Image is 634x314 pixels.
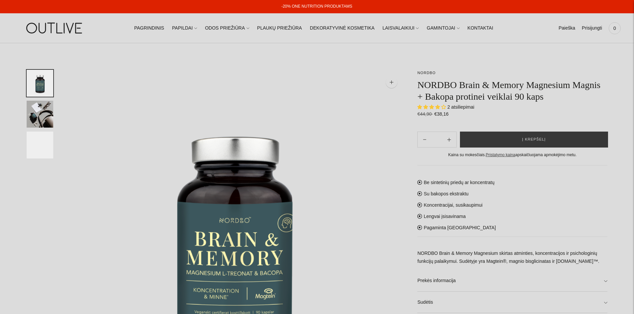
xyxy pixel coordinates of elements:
[13,17,97,40] img: OUTLIVE
[27,70,53,97] button: Translation missing: en.general.accessibility.image_thumbail
[486,153,516,157] a: Pristatymo kaina
[172,21,197,36] a: PAPILDAI
[281,4,352,9] a: -20% ONE NUTRITION PRODUKTAMS
[427,21,459,36] a: GAMINTOJAI
[582,21,602,36] a: Prisijungti
[417,292,607,313] a: Sudėtis
[442,132,456,148] button: Subtract product quantity
[417,71,436,75] a: NORDBO
[558,21,575,36] a: Paieška
[460,132,608,148] button: Į krepšelį
[417,79,607,102] h1: NORDBO Brain & Memory Magnesium Magnis + Bakopa protinei veiklai 90 kaps
[205,21,249,36] a: ODOS PRIEŽIŪRA
[417,250,607,265] p: NORDBO Brain & Memory Magnesium skirtas atminties, koncentracijos ir psichologinių funkcijų palai...
[432,135,442,145] input: Product quantity
[522,136,546,143] span: Į krepšelį
[610,24,619,33] span: 0
[310,21,374,36] a: DEKORATYVINĖ KOSMETIKA
[417,152,607,158] div: Kaina su mokesčiais. apskaičiuojama apmokėjimo metu.
[418,132,432,148] button: Add product quantity
[417,104,447,110] span: 4.00 stars
[417,270,607,291] a: Prekės informacija
[27,101,53,128] button: Translation missing: en.general.accessibility.image_thumbail
[609,21,621,36] a: 0
[382,21,419,36] a: LAISVALAIKIUI
[434,111,449,117] span: €38,16
[134,21,164,36] a: PAGRINDINIS
[447,104,474,110] span: 2 atsiliepimai
[257,21,302,36] a: PLAUKŲ PRIEŽIŪRA
[27,132,53,158] button: Translation missing: en.general.accessibility.image_thumbail
[468,21,493,36] a: KONTAKTAI
[417,111,433,117] s: €44,90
